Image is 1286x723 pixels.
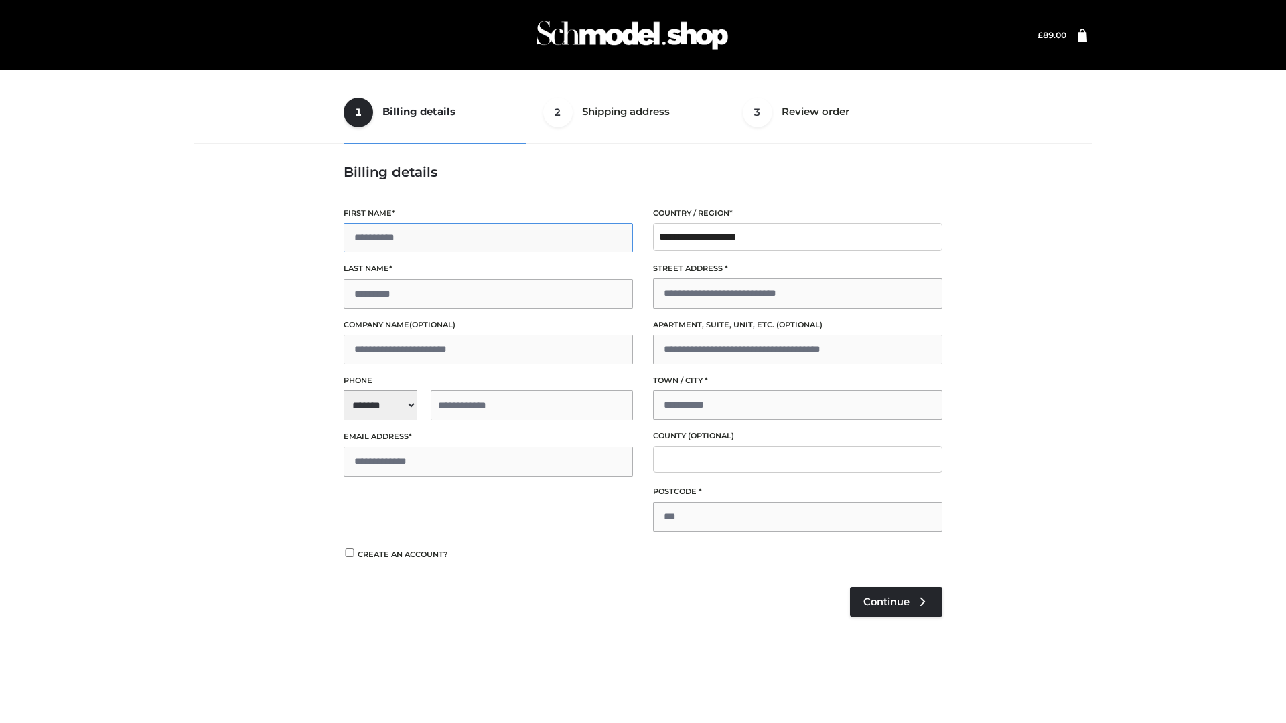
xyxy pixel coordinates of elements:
span: Continue [863,596,910,608]
label: Country / Region [653,207,942,220]
span: £ [1038,30,1043,40]
label: County [653,430,942,443]
label: Apartment, suite, unit, etc. [653,319,942,331]
label: Email address [344,430,633,443]
label: First name [344,207,633,220]
h3: Billing details [344,164,942,180]
a: Continue [850,587,942,617]
label: Town / City [653,374,942,387]
span: (optional) [409,320,455,329]
span: (optional) [688,431,734,440]
label: Street address [653,262,942,275]
label: Postcode [653,485,942,498]
input: Create an account? [344,548,356,557]
label: Phone [344,374,633,387]
label: Last name [344,262,633,275]
label: Company name [344,319,633,331]
a: £89.00 [1038,30,1066,40]
span: Create an account? [358,550,448,559]
img: Schmodel Admin 964 [532,9,733,62]
span: (optional) [776,320,823,329]
bdi: 89.00 [1038,30,1066,40]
